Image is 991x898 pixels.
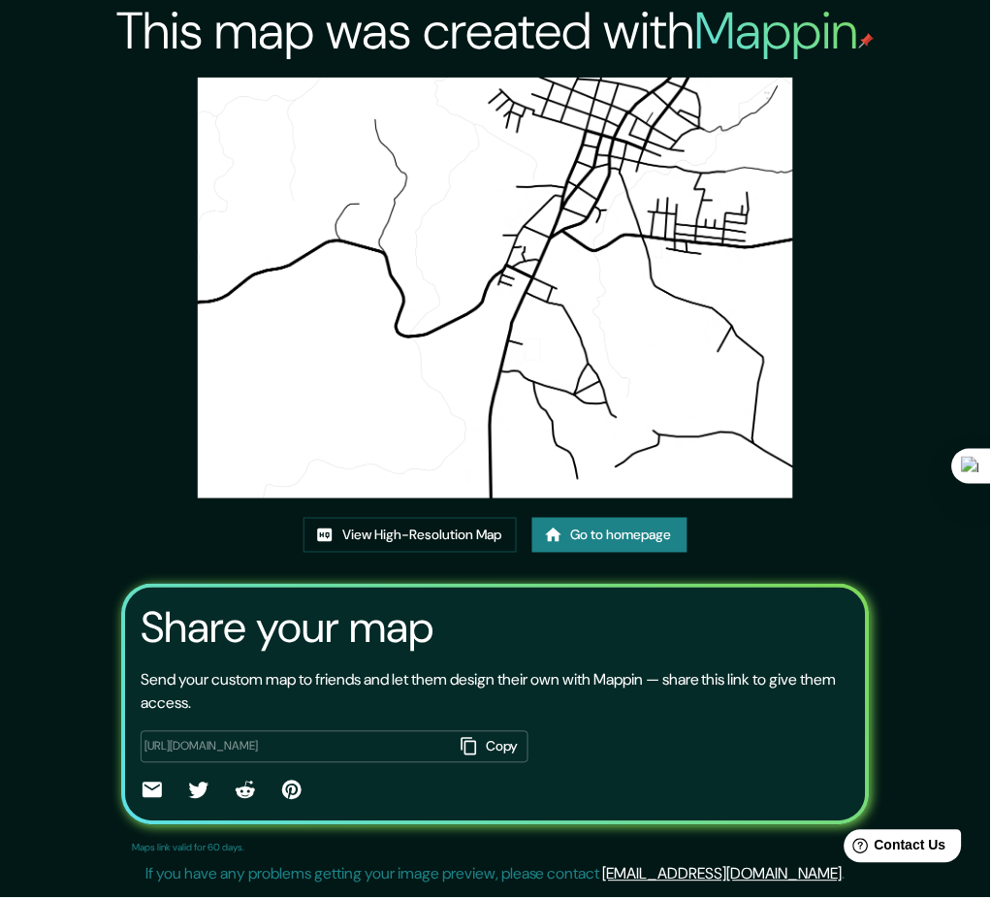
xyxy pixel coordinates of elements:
[603,864,843,884] a: [EMAIL_ADDRESS][DOMAIN_NAME]
[304,518,517,554] a: View High-Resolution Map
[141,669,850,716] p: Send your custom map to friends and let them design their own with Mappin — share this link to gi...
[141,603,433,654] h3: Share your map
[145,863,846,886] p: If you have any problems getting your image preview, please contact .
[198,78,792,498] img: created-map
[818,822,970,877] iframe: Help widget launcher
[133,841,245,855] p: Maps link valid for 60 days.
[532,518,687,554] a: Go to homepage
[453,731,528,763] button: Copy
[859,33,875,48] img: mappin-pin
